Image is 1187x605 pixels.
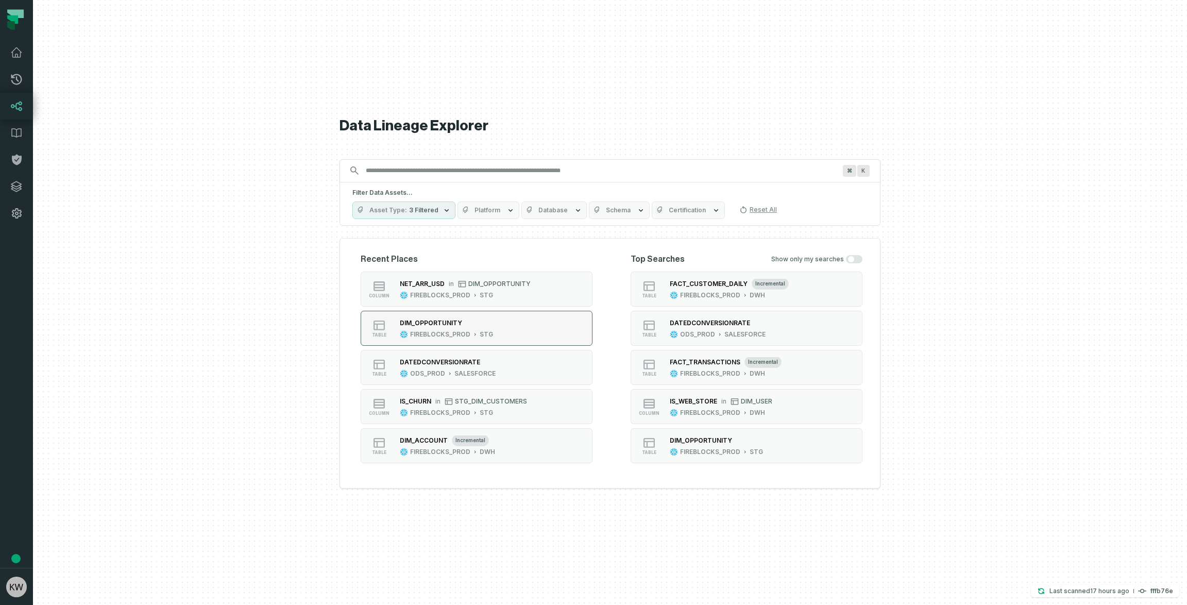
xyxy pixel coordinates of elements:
button: Last scanned[DATE] 12:34:02 AMfffb76e [1031,585,1179,597]
div: Tooltip anchor [11,554,21,563]
h4: fffb76e [1150,588,1173,594]
relative-time: Oct 14, 2025, 12:34 AM EDT [1090,587,1129,595]
span: Press ⌘ + K to focus the search bar [857,165,870,177]
img: avatar of Konstantin Weis [6,577,27,597]
span: Press ⌘ + K to focus the search bar [843,165,856,177]
h1: Data Lineage Explorer [340,117,880,135]
p: Last scanned [1049,586,1129,596]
